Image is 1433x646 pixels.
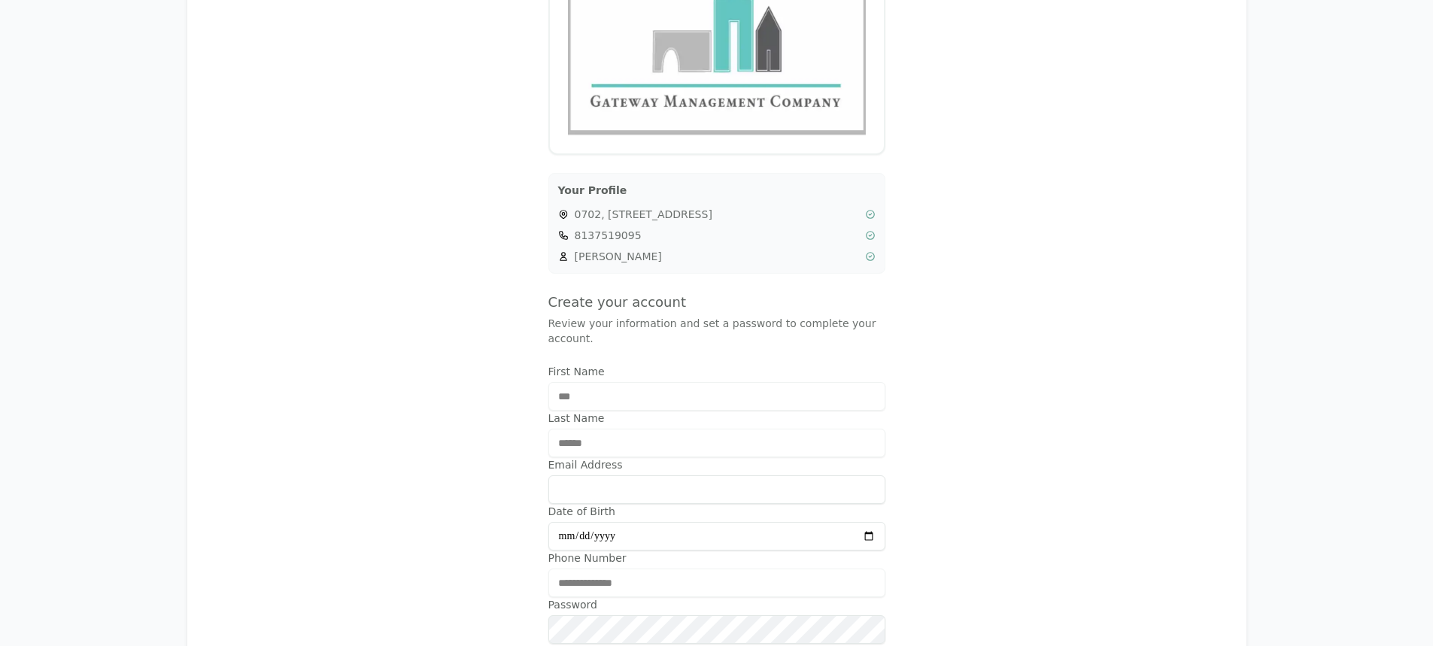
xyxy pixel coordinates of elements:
[575,228,859,243] span: 8137519095
[548,457,885,472] label: Email Address
[548,364,885,379] label: First Name
[548,597,885,612] label: Password
[575,249,859,264] span: [PERSON_NAME]
[548,411,885,426] label: Last Name
[548,504,885,519] label: Date of Birth
[548,550,885,566] label: Phone Number
[558,183,876,198] h3: Your Profile
[548,292,885,313] h4: Create your account
[575,207,859,222] span: 0702, [STREET_ADDRESS]
[548,316,885,346] p: Review your information and set a password to complete your account.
